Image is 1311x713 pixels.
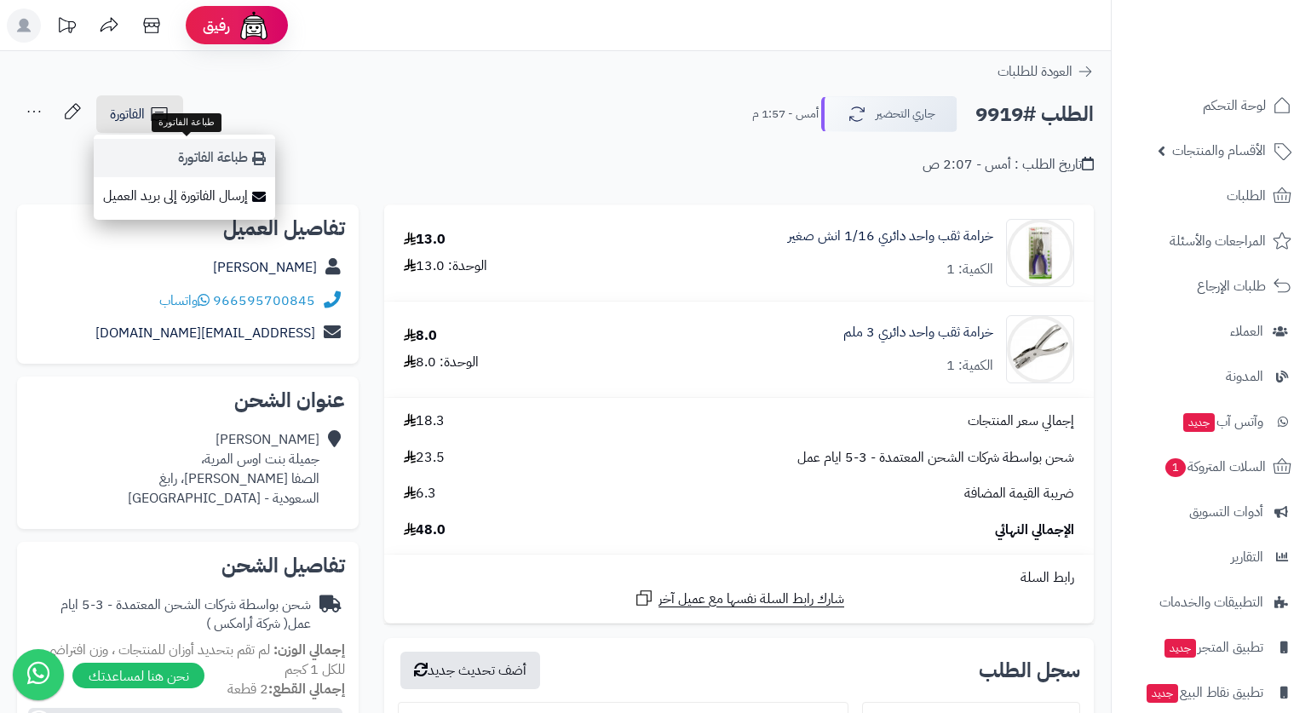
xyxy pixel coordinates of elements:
[1163,635,1263,659] span: تطبيق المتجر
[979,660,1080,681] h3: سجل الطلب
[752,106,819,123] small: أمس - 1:57 م
[404,230,446,250] div: 13.0
[1231,545,1263,569] span: التقارير
[1165,458,1186,477] span: 1
[1227,184,1266,208] span: الطلبات
[1189,500,1263,524] span: أدوات التسويق
[213,290,315,311] a: 966595700845
[995,520,1074,540] span: الإجمالي النهائي
[46,640,345,680] span: لم تقم بتحديد أوزان للمنتجات ، وزن افتراضي للكل 1 كجم
[404,326,437,346] div: 8.0
[404,256,487,276] div: الوحدة: 13.0
[1122,446,1301,487] a: السلات المتروكة1
[159,290,210,311] a: واتساب
[203,15,230,36] span: رفيق
[1122,266,1301,307] a: طلبات الإرجاع
[404,411,445,431] span: 18.3
[1230,319,1263,343] span: العملاء
[110,104,145,124] span: الفاتورة
[237,9,271,43] img: ai-face.png
[96,95,183,133] a: الفاتورة
[31,595,311,635] div: شحن بواسطة شركات الشحن المعتمدة - 3-5 ايام عمل
[821,96,957,132] button: جاري التحضير
[31,390,345,411] h2: عنوان الشحن
[400,652,540,689] button: أضف تحديث جديد
[1147,684,1178,703] span: جديد
[1197,274,1266,298] span: طلبات الإرجاع
[31,218,345,239] h2: تفاصيل العميل
[968,411,1074,431] span: إجمالي سعر المنتجات
[1122,537,1301,578] a: التقارير
[1122,356,1301,397] a: المدونة
[1122,85,1301,126] a: لوحة التحكم
[45,9,88,47] a: تحديثات المنصة
[1122,492,1301,532] a: أدوات التسويق
[31,555,345,576] h2: تفاصيل الشحن
[268,679,345,699] strong: إجمالي القطع:
[1159,590,1263,614] span: التطبيقات والخدمات
[1122,401,1301,442] a: وآتس آبجديد
[95,323,315,343] a: [EMAIL_ADDRESS][DOMAIN_NAME]
[1172,139,1266,163] span: الأقسام والمنتجات
[964,484,1074,503] span: ضريبة القيمة المضافة
[404,448,445,468] span: 23.5
[975,97,1094,132] h2: الطلب #9919
[923,155,1094,175] div: تاريخ الطلب : أمس - 2:07 ص
[1007,315,1073,383] img: 1733302252-%D9%83%D9%85%D8%A7%D8%B4%D8%A9-90x90.jpg
[128,430,319,508] div: [PERSON_NAME] جميلة بنت اوس المرية، الصفا [PERSON_NAME]، رابغ السعودية - [GEOGRAPHIC_DATA]
[152,113,221,132] div: طباعة الفاتورة
[1122,627,1301,668] a: تطبيق المتجرجديد
[1122,311,1301,352] a: العملاء
[1170,229,1266,253] span: المراجعات والأسئلة
[998,61,1094,82] a: العودة للطلبات
[634,588,844,609] a: شارك رابط السلة نفسها مع عميل آخر
[1203,94,1266,118] span: لوحة التحكم
[206,613,288,634] span: ( شركة أرامكس )
[227,679,345,699] small: 2 قطعة
[1226,365,1263,388] span: المدونة
[1164,455,1266,479] span: السلات المتروكة
[797,448,1074,468] span: شحن بواسطة شركات الشحن المعتمدة - 3-5 ايام عمل
[391,568,1087,588] div: رابط السلة
[1195,43,1295,78] img: logo-2.png
[94,177,275,216] a: إرسال الفاتورة إلى بريد العميل
[273,640,345,660] strong: إجمالي الوزن:
[998,61,1072,82] span: العودة للطلبات
[404,520,446,540] span: 48.0
[94,139,275,177] a: طباعة الفاتورة
[946,356,993,376] div: الكمية: 1
[1182,410,1263,434] span: وآتس آب
[1122,582,1301,623] a: التطبيقات والخدمات
[1122,672,1301,713] a: تطبيق نقاط البيعجديد
[1145,681,1263,704] span: تطبيق نقاط البيع
[213,257,317,278] a: [PERSON_NAME]
[788,227,993,246] a: خرامة ثقب واحد دائري 1/16 انش صغير
[946,260,993,279] div: الكمية: 1
[1164,639,1196,658] span: جديد
[1122,175,1301,216] a: الطلبات
[404,484,436,503] span: 6.3
[1007,219,1073,287] img: PHOTO-2020-06-10-00-51-12-90x90.jpg
[1122,221,1301,262] a: المراجعات والأسئلة
[1183,413,1215,432] span: جديد
[843,323,993,342] a: خرامة ثقب واحد دائري 3 ملم
[658,589,844,609] span: شارك رابط السلة نفسها مع عميل آخر
[404,353,479,372] div: الوحدة: 8.0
